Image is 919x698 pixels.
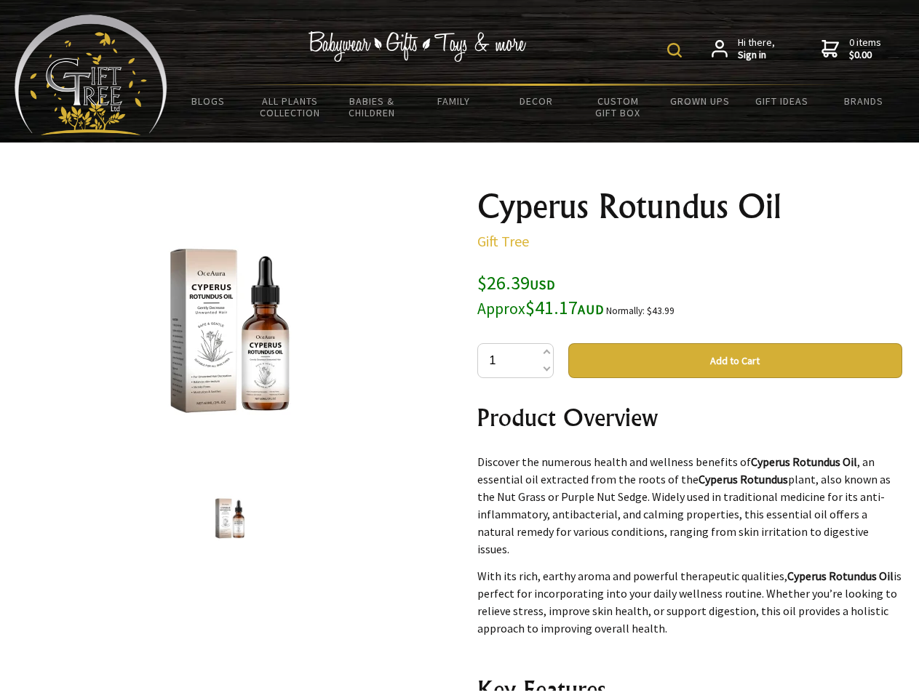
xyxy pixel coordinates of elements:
[849,36,881,62] span: 0 items
[413,86,496,116] a: Family
[823,86,905,116] a: Brands
[712,36,775,62] a: Hi there,Sign in
[477,299,525,318] small: Approx
[751,454,857,469] strong: Cyperus Rotundus Oil
[787,569,894,583] strong: Cyperus Rotundus Oil
[477,567,902,637] p: With its rich, earthy aroma and powerful therapeutic qualities, is perfect for incorporating into...
[167,86,250,116] a: BLOGS
[116,217,343,444] img: Cyperus Rotundus Oil
[577,86,659,128] a: Custom Gift Box
[849,49,881,62] strong: $0.00
[477,270,604,319] span: $26.39 $41.17
[477,400,902,435] h2: Product Overview
[477,232,529,250] a: Gift Tree
[738,36,775,62] span: Hi there,
[331,86,413,128] a: Babies & Children
[477,189,902,224] h1: Cyperus Rotundus Oil
[578,301,604,318] span: AUD
[250,86,332,128] a: All Plants Collection
[477,453,902,558] p: Discover the numerous health and wellness benefits of , an essential oil extracted from the roots...
[659,86,741,116] a: Grown Ups
[741,86,823,116] a: Gift Ideas
[202,491,258,546] img: Cyperus Rotundus Oil
[699,472,788,486] strong: Cyperus Rotundus
[738,49,775,62] strong: Sign in
[568,343,902,378] button: Add to Cart
[530,276,555,293] span: USD
[667,43,682,57] img: product search
[495,86,577,116] a: Decor
[821,36,881,62] a: 0 items$0.00
[606,305,675,317] small: Normally: $43.99
[15,15,167,135] img: Babyware - Gifts - Toys and more...
[309,31,527,62] img: Babywear - Gifts - Toys & more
